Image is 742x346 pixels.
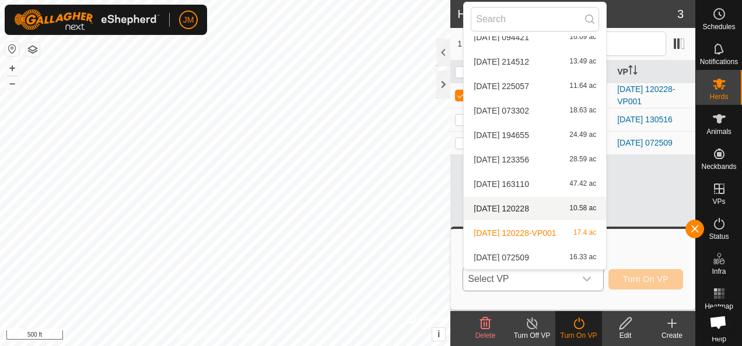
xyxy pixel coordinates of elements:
div: Turn Off VP [509,330,555,341]
li: 2025-07-19 120228 [464,197,606,220]
span: [DATE] 120228-VP001 [474,229,556,237]
a: [DATE] 120228-VP001 [617,84,675,106]
li: 2025-06-30 225057 [464,75,606,98]
li: 2025-08-01 072509 [464,246,606,269]
span: Select VP [463,267,575,291]
span: 3 [677,5,684,23]
li: 2025-07-07 194655 [464,123,606,147]
div: Create [649,330,695,341]
span: 18.63 ac [569,107,596,115]
li: 2025-07-19 120228-VP001 [464,221,606,245]
span: 24.49 ac [569,131,596,139]
h2: Herds [457,7,677,21]
li: 2025-06-28 214512 [464,50,606,73]
button: – [5,76,19,90]
a: Open chat [702,306,734,338]
li: 2025-07-05 073302 [464,99,606,122]
span: [DATE] 120228 [474,204,529,213]
span: Schedules [702,23,735,30]
span: 13.49 ac [569,58,596,66]
span: Notifications [700,58,738,65]
span: [DATE] 073302 [474,107,529,115]
span: Delete [475,331,496,340]
span: Turn On VP [623,274,668,284]
span: 16.33 ac [569,253,596,262]
span: [DATE] 123356 [474,156,529,164]
span: 10.58 ac [569,204,596,213]
button: i [432,328,445,341]
span: Neckbands [701,163,736,170]
span: 1 selected [457,38,524,50]
span: [DATE] 214512 [474,58,529,66]
a: [DATE] 130516 [617,115,673,124]
span: Help [712,336,726,343]
span: 17.4 ac [573,229,596,237]
button: + [5,61,19,75]
button: Map Layers [26,43,40,57]
span: 47.42 ac [569,180,596,188]
span: [DATE] 072509 [474,253,529,262]
span: Infra [712,268,726,275]
div: dropdown trigger [575,267,598,291]
span: JM [183,14,194,26]
span: [DATE] 163110 [474,180,529,188]
li: 2025-07-11 123356 [464,148,606,171]
img: Gallagher Logo [14,9,160,30]
input: Search [471,7,599,31]
span: [DATE] 225057 [474,82,529,90]
span: Animals [706,128,731,135]
div: Edit [602,330,649,341]
button: Reset Map [5,42,19,56]
li: 2025-07-15 163110 [464,172,606,196]
a: Privacy Policy [179,331,223,341]
span: 11.64 ac [569,82,596,90]
p-sorticon: Activate to sort [628,67,638,76]
span: 28.59 ac [569,156,596,164]
span: Status [709,233,729,240]
span: [DATE] 194655 [474,131,529,139]
a: [DATE] 072509 [617,138,673,147]
li: 2025-06-24 094421 [464,26,606,49]
th: VP [612,61,695,83]
span: Heatmap [705,303,733,310]
span: Herds [709,93,728,100]
span: 16.09 ac [569,33,596,41]
a: Contact Us [237,331,271,341]
div: Turn On VP [555,330,602,341]
button: Turn On VP [608,269,683,289]
span: [DATE] 094421 [474,33,529,41]
span: VPs [712,198,725,205]
span: i [437,329,440,339]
